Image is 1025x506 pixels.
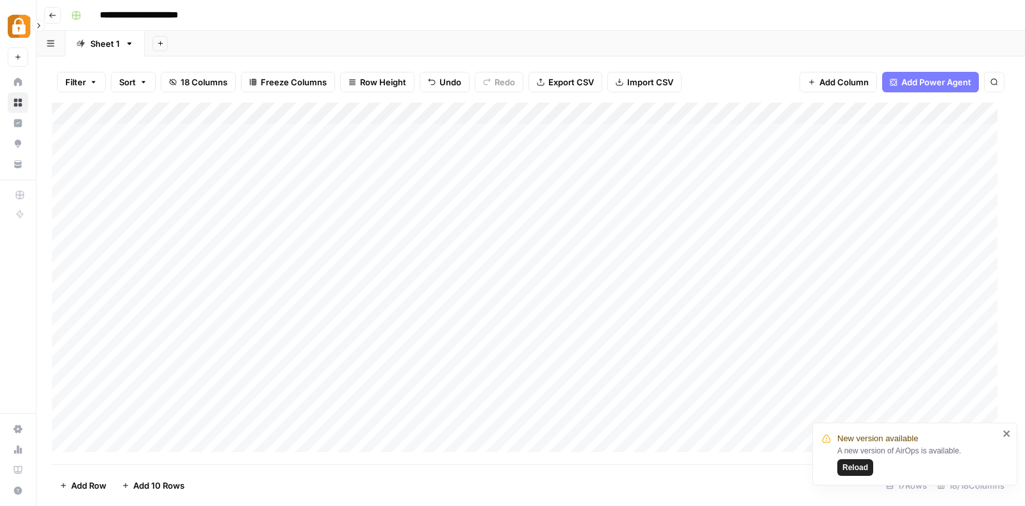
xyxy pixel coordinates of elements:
a: Your Data [8,154,28,174]
span: Redo [495,76,515,89]
span: 18 Columns [181,76,227,89]
div: 18/18 Columns [932,475,1010,496]
button: Help + Support [8,480,28,501]
div: 17 Rows [881,475,932,496]
span: Reload [842,462,868,473]
a: Sheet 1 [65,31,145,56]
button: Reload [837,459,873,476]
button: Freeze Columns [241,72,335,92]
a: Home [8,72,28,92]
div: A new version of AirOps is available. [837,445,999,476]
a: Browse [8,92,28,113]
span: Row Height [360,76,406,89]
img: Adzz Logo [8,15,31,38]
span: Import CSV [627,76,673,89]
button: Add Column [799,72,877,92]
div: Sheet 1 [90,37,120,50]
button: Add Power Agent [882,72,979,92]
button: Undo [420,72,470,92]
span: New version available [837,432,918,445]
span: Add 10 Rows [133,479,184,492]
span: Undo [439,76,461,89]
a: Insights [8,113,28,133]
span: Sort [119,76,136,89]
span: Freeze Columns [261,76,327,89]
a: Learning Hub [8,460,28,480]
button: Sort [111,72,156,92]
button: close [1003,428,1012,439]
button: Add Row [52,475,114,496]
a: Opportunities [8,133,28,154]
button: Export CSV [529,72,602,92]
span: Add Power Agent [901,76,971,89]
button: Workspace: Adzz [8,10,28,42]
span: Add Row [71,479,106,492]
a: Usage [8,439,28,460]
span: Export CSV [548,76,594,89]
button: Filter [57,72,106,92]
span: Filter [65,76,86,89]
button: Add 10 Rows [114,475,192,496]
button: Redo [475,72,523,92]
a: Settings [8,419,28,439]
button: Import CSV [607,72,682,92]
button: 18 Columns [161,72,236,92]
span: Add Column [819,76,869,89]
button: Row Height [340,72,414,92]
